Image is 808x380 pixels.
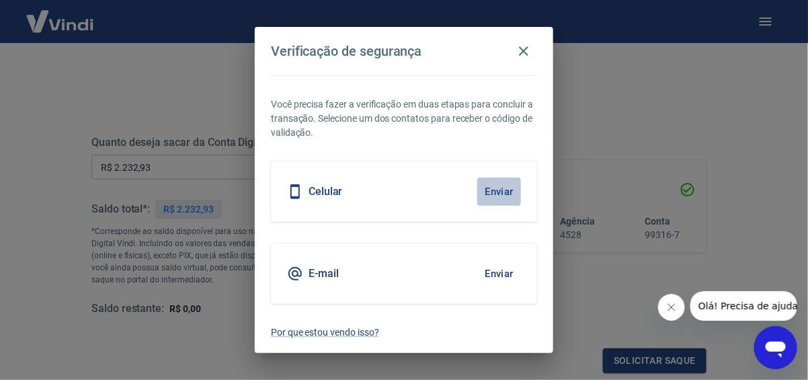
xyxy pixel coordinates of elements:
[271,43,422,59] h4: Verificação de segurança
[271,98,537,140] p: Você precisa fazer a verificação em duas etapas para concluir a transação. Selecione um dos conta...
[477,260,521,288] button: Enviar
[658,294,685,321] iframe: Fechar mensagem
[309,185,343,198] h5: Celular
[690,291,797,321] iframe: Mensagem da empresa
[477,178,521,206] button: Enviar
[271,326,537,340] a: Por que estou vendo isso?
[754,326,797,369] iframe: Botão para abrir a janela de mensagens
[8,9,113,20] span: Olá! Precisa de ajuda?
[309,267,339,280] h5: E-mail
